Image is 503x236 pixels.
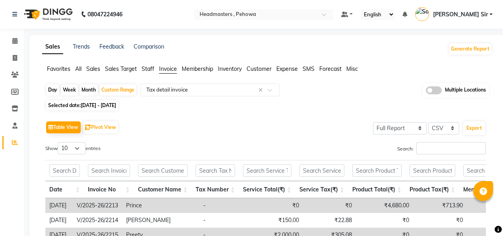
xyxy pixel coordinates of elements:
[46,100,118,110] span: Selected date:
[88,164,130,177] input: Search Invoice No
[81,102,116,108] span: [DATE] - [DATE]
[397,142,486,154] label: Search:
[46,121,81,133] button: Table View
[410,164,455,177] input: Search Product Tax(₹)
[134,181,192,198] th: Customer Name: activate to sort column ascending
[73,198,122,213] td: V/2025-26/2213
[134,43,164,50] a: Comparison
[243,164,291,177] input: Search Service Total(₹)
[122,198,199,213] td: Prince
[356,213,413,228] td: ₹0
[83,121,118,133] button: Pivot View
[199,213,247,228] td: -
[413,198,467,213] td: ₹713.90
[61,84,78,96] div: Week
[445,86,486,94] span: Multiple Locations
[47,65,70,72] span: Favorites
[159,65,177,72] span: Invoice
[415,7,429,21] img: Sonu Sir
[42,40,63,54] a: Sales
[239,181,295,198] th: Service Total(₹): activate to sort column ascending
[303,213,356,228] td: ₹22.88
[84,181,134,198] th: Invoice No: activate to sort column ascending
[406,181,459,198] th: Product Tax(₹): activate to sort column ascending
[87,3,122,25] b: 08047224946
[247,213,303,228] td: ₹150.00
[299,164,344,177] input: Search Service Tax(₹)
[75,65,82,72] span: All
[138,164,188,177] input: Search Customer Name
[45,198,73,213] td: [DATE]
[319,65,342,72] span: Forecast
[433,10,488,19] span: [PERSON_NAME] Sir
[247,65,272,72] span: Customer
[346,65,358,72] span: Misc
[99,43,124,50] a: Feedback
[46,84,59,96] div: Day
[99,84,136,96] div: Custom Range
[416,142,486,154] input: Search:
[463,121,485,135] button: Export
[86,65,100,72] span: Sales
[105,65,137,72] span: Sales Target
[196,164,235,177] input: Search Tax Number
[348,181,406,198] th: Product Total(₹): activate to sort column ascending
[122,213,199,228] td: [PERSON_NAME]
[247,198,303,213] td: ₹0
[45,213,73,228] td: [DATE]
[258,86,265,94] span: Clear all
[45,142,101,154] label: Show entries
[276,65,298,72] span: Expense
[85,125,91,131] img: pivot.png
[218,65,242,72] span: Inventory
[80,84,98,96] div: Month
[45,181,84,198] th: Date: activate to sort column ascending
[199,198,247,213] td: -
[413,213,467,228] td: ₹0
[449,43,491,55] button: Generate Report
[303,198,356,213] td: ₹0
[73,43,90,50] a: Trends
[58,142,85,154] select: Showentries
[352,164,402,177] input: Search Product Total(₹)
[49,164,80,177] input: Search Date
[142,65,154,72] span: Staff
[192,181,239,198] th: Tax Number: activate to sort column ascending
[356,198,413,213] td: ₹4,680.00
[295,181,348,198] th: Service Tax(₹): activate to sort column ascending
[303,65,315,72] span: SMS
[20,3,75,25] img: logo
[73,213,122,228] td: V/2025-26/2214
[182,65,213,72] span: Membership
